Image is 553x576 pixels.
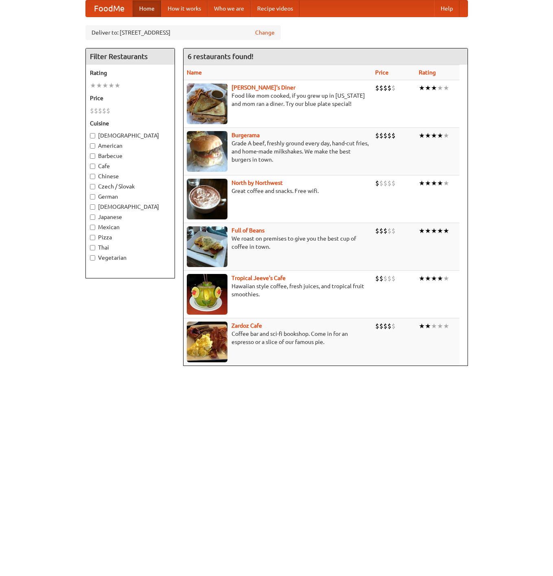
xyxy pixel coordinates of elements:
[187,234,369,251] p: We roast on premises to give you the best cup of coffee in town.
[375,179,379,188] li: $
[387,322,391,331] li: $
[425,83,431,92] li: ★
[90,142,170,150] label: American
[90,213,170,221] label: Japanese
[187,179,227,219] img: north.jpg
[90,254,170,262] label: Vegetarian
[375,274,379,283] li: $
[431,322,437,331] li: ★
[437,274,443,283] li: ★
[431,179,437,188] li: ★
[98,106,102,115] li: $
[443,83,449,92] li: ★
[90,204,95,210] input: [DEMOGRAPHIC_DATA]
[187,83,227,124] img: sallys.jpg
[187,187,369,195] p: Great coffee and snacks. Free wifi.
[133,0,161,17] a: Home
[102,106,106,115] li: $
[379,131,383,140] li: $
[375,131,379,140] li: $
[387,274,391,283] li: $
[425,274,431,283] li: ★
[90,143,95,149] input: American
[375,69,389,76] a: Price
[232,132,260,138] a: Burgerama
[425,179,431,188] li: ★
[90,255,95,261] input: Vegetarian
[419,179,425,188] li: ★
[90,225,95,230] input: Mexican
[431,83,437,92] li: ★
[90,81,96,90] li: ★
[90,215,95,220] input: Japanese
[425,226,431,235] li: ★
[187,92,369,108] p: Food like mom cooked, if you grew up in [US_STATE] and mom ran a diner. Try our blue plate special!
[379,83,383,92] li: $
[255,28,275,37] a: Change
[437,322,443,331] li: ★
[208,0,251,17] a: Who we are
[161,0,208,17] a: How it works
[387,83,391,92] li: $
[387,179,391,188] li: $
[90,164,95,169] input: Cafe
[383,226,387,235] li: $
[419,274,425,283] li: ★
[90,243,170,252] label: Thai
[419,226,425,235] li: ★
[187,226,227,267] img: beans.jpg
[437,131,443,140] li: ★
[232,227,264,234] b: Full of Beans
[232,322,262,329] a: Zardoz Cafe
[187,139,369,164] p: Grade A beef, freshly ground every day, hand-cut fries, and home-made milkshakes. We make the bes...
[419,69,436,76] a: Rating
[232,84,295,91] a: [PERSON_NAME]'s Diner
[90,203,170,211] label: [DEMOGRAPHIC_DATA]
[90,119,170,127] h5: Cuisine
[187,274,227,315] img: jeeves.jpg
[431,131,437,140] li: ★
[90,182,170,191] label: Czech / Slovak
[187,322,227,362] img: zardoz.jpg
[434,0,459,17] a: Help
[90,223,170,231] label: Mexican
[90,174,95,179] input: Chinese
[86,0,133,17] a: FoodMe
[419,131,425,140] li: ★
[383,131,387,140] li: $
[425,131,431,140] li: ★
[102,81,108,90] li: ★
[90,233,170,241] label: Pizza
[90,235,95,240] input: Pizza
[391,226,396,235] li: $
[443,226,449,235] li: ★
[106,106,110,115] li: $
[383,322,387,331] li: $
[431,226,437,235] li: ★
[90,106,94,115] li: $
[437,226,443,235] li: ★
[375,226,379,235] li: $
[90,172,170,180] label: Chinese
[90,193,170,201] label: German
[94,106,98,115] li: $
[379,274,383,283] li: $
[90,153,95,159] input: Barbecue
[391,83,396,92] li: $
[437,179,443,188] li: ★
[90,152,170,160] label: Barbecue
[379,322,383,331] li: $
[379,179,383,188] li: $
[383,274,387,283] li: $
[419,83,425,92] li: ★
[85,25,281,40] div: Deliver to: [STREET_ADDRESS]
[443,131,449,140] li: ★
[443,179,449,188] li: ★
[387,131,391,140] li: $
[443,322,449,331] li: ★
[437,83,443,92] li: ★
[90,194,95,199] input: German
[251,0,299,17] a: Recipe videos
